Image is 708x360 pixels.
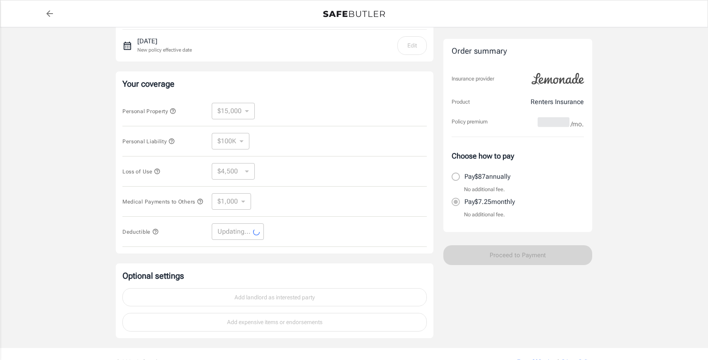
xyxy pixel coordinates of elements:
[137,36,192,46] p: [DATE]
[571,118,584,130] span: /mo.
[452,98,470,106] p: Product
[122,168,160,175] span: Loss of Use
[122,138,175,144] span: Personal Liability
[527,67,589,90] img: Lemonade
[122,199,203,205] span: Medical Payments to Others
[122,229,159,235] span: Deductible
[122,270,427,282] p: Optional settings
[452,118,488,126] p: Policy premium
[41,5,58,22] a: back to quotes
[464,211,505,219] p: No additional fee.
[464,197,515,207] p: Pay $7.25 monthly
[464,172,510,182] p: Pay $87 annually
[531,97,584,107] p: Renters Insurance
[122,136,175,146] button: Personal Liability
[122,227,159,237] button: Deductible
[122,78,427,90] p: Your coverage
[452,75,494,83] p: Insurance provider
[137,46,192,54] p: New policy effective date
[452,45,584,57] div: Order summary
[122,108,176,114] span: Personal Property
[122,197,203,206] button: Medical Payments to Others
[122,41,132,51] svg: New policy start date
[452,150,584,161] p: Choose how to pay
[122,166,160,176] button: Loss of Use
[323,11,385,17] img: Back to quotes
[122,106,176,116] button: Personal Property
[464,185,505,194] p: No additional fee.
